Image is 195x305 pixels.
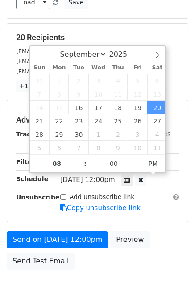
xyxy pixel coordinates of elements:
[147,141,167,154] span: October 11, 2025
[88,114,108,127] span: September 24, 2025
[49,101,69,114] span: September 15, 2025
[49,114,69,127] span: September 22, 2025
[69,114,88,127] span: September 23, 2025
[110,231,149,248] a: Preview
[30,87,50,101] span: September 7, 2025
[30,141,50,154] span: October 5, 2025
[88,141,108,154] span: October 8, 2025
[128,141,147,154] span: October 10, 2025
[128,87,147,101] span: September 12, 2025
[49,65,69,71] span: Mon
[60,176,115,184] span: [DATE] 12:00pm
[128,114,147,127] span: September 26, 2025
[49,74,69,87] span: September 1, 2025
[128,74,147,87] span: September 5, 2025
[84,155,87,173] span: :
[49,127,69,141] span: September 29, 2025
[108,74,128,87] span: September 4, 2025
[16,68,116,75] small: [EMAIL_ADDRESS][DOMAIN_NAME]
[7,231,108,248] a: Send on [DATE] 12:00pm
[108,114,128,127] span: September 25, 2025
[87,155,141,173] input: Minute
[147,127,167,141] span: October 4, 2025
[70,192,135,202] label: Add unsubscribe link
[147,114,167,127] span: September 27, 2025
[69,87,88,101] span: September 9, 2025
[108,87,128,101] span: September 11, 2025
[30,65,50,71] span: Sun
[16,58,116,64] small: [EMAIL_ADDRESS][DOMAIN_NAME]
[108,127,128,141] span: October 2, 2025
[150,262,195,305] iframe: Chat Widget
[30,74,50,87] span: August 31, 2025
[16,115,179,125] h5: Advanced
[128,65,147,71] span: Fri
[108,141,128,154] span: October 9, 2025
[147,87,167,101] span: September 13, 2025
[88,65,108,71] span: Wed
[16,80,54,92] a: +17 more
[88,74,108,87] span: September 3, 2025
[30,101,50,114] span: September 14, 2025
[88,127,108,141] span: October 1, 2025
[49,141,69,154] span: October 6, 2025
[88,101,108,114] span: September 17, 2025
[30,114,50,127] span: September 21, 2025
[30,127,50,141] span: September 28, 2025
[107,50,139,59] input: Year
[16,131,46,138] strong: Tracking
[7,253,75,270] a: Send Test Email
[69,74,88,87] span: September 2, 2025
[147,101,167,114] span: September 20, 2025
[128,101,147,114] span: September 19, 2025
[108,65,128,71] span: Thu
[16,158,39,165] strong: Filters
[147,74,167,87] span: September 6, 2025
[141,155,166,173] span: Click to toggle
[69,127,88,141] span: September 30, 2025
[69,141,88,154] span: October 7, 2025
[60,204,141,212] a: Copy unsubscribe link
[128,127,147,141] span: October 3, 2025
[16,194,60,201] strong: Unsubscribe
[16,33,179,42] h5: 20 Recipients
[69,65,88,71] span: Tue
[30,155,84,173] input: Hour
[69,101,88,114] span: September 16, 2025
[16,175,48,182] strong: Schedule
[49,87,69,101] span: September 8, 2025
[88,87,108,101] span: September 10, 2025
[108,101,128,114] span: September 18, 2025
[16,48,116,55] small: [EMAIL_ADDRESS][DOMAIN_NAME]
[147,65,167,71] span: Sat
